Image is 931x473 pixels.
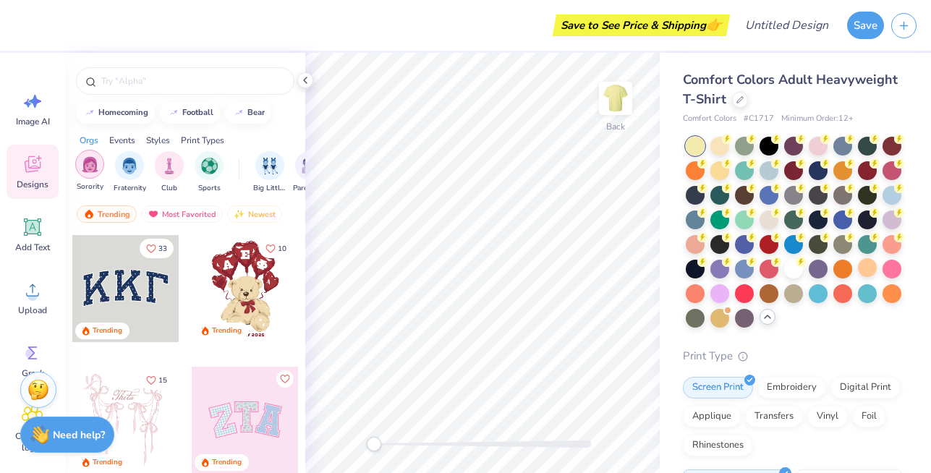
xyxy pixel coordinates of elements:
span: 15 [158,377,167,384]
span: Designs [17,179,48,190]
div: Events [109,134,135,147]
span: Sports [198,183,221,194]
div: filter for Sorority [75,150,104,192]
div: Trending [93,325,122,336]
img: Sorority Image [82,156,98,173]
div: football [182,108,213,116]
div: Trending [212,325,242,336]
div: Orgs [80,134,98,147]
div: Back [606,120,625,133]
img: most_fav.gif [148,209,159,219]
button: filter button [253,151,286,194]
div: Screen Print [683,377,753,399]
input: Untitled Design [734,11,840,40]
img: trending.gif [83,209,95,219]
span: Clipart & logos [9,430,56,453]
button: filter button [155,151,184,194]
img: Parent's Weekend Image [302,158,318,174]
div: Foil [852,406,886,427]
span: Big Little Reveal [253,183,286,194]
img: trend_line.gif [84,108,95,117]
img: Big Little Reveal Image [262,158,278,174]
div: Rhinestones [683,435,753,456]
div: Newest [227,205,282,223]
button: homecoming [76,102,155,124]
div: Digital Print [830,377,901,399]
div: Styles [146,134,170,147]
button: filter button [114,151,146,194]
div: filter for Fraternity [114,151,146,194]
button: Like [259,239,293,258]
div: bear [247,108,265,116]
img: Fraternity Image [122,158,137,174]
div: Trending [93,457,122,468]
button: filter button [195,151,224,194]
button: filter button [75,151,104,194]
button: Like [140,370,174,390]
span: Fraternity [114,183,146,194]
div: Accessibility label [367,437,381,451]
div: Trending [212,457,242,468]
span: 33 [158,245,167,252]
div: filter for Club [155,151,184,194]
span: Comfort Colors [683,113,736,125]
span: Sorority [77,182,103,192]
span: 10 [278,245,286,252]
div: Print Types [181,134,224,147]
div: Save to See Price & Shipping [556,14,726,36]
input: Try "Alpha" [100,74,285,88]
span: Image AI [16,116,50,127]
span: Minimum Order: 12 + [781,113,854,125]
img: trend_line.gif [233,108,245,117]
div: Print Type [683,348,902,365]
div: homecoming [98,108,148,116]
div: filter for Big Little Reveal [253,151,286,194]
button: football [160,102,220,124]
button: Save [847,12,884,39]
span: Parent's Weekend [293,183,326,194]
span: Greek [22,367,44,379]
div: Vinyl [807,406,848,427]
div: filter for Parent's Weekend [293,151,326,194]
div: Embroidery [757,377,826,399]
div: Transfers [745,406,803,427]
img: Sports Image [201,158,218,174]
button: bear [225,102,271,124]
span: Club [161,183,177,194]
img: trend_line.gif [168,108,179,117]
strong: Need help? [53,428,105,442]
span: Upload [18,304,47,316]
button: filter button [293,151,326,194]
div: Most Favorited [141,205,223,223]
div: Applique [683,406,741,427]
img: Back [601,84,630,113]
div: filter for Sports [195,151,224,194]
span: # C1717 [744,113,774,125]
div: Trending [77,205,137,223]
img: Club Image [161,158,177,174]
span: Comfort Colors Adult Heavyweight T-Shirt [683,71,898,108]
span: 👉 [706,16,722,33]
button: Like [276,370,294,388]
span: Add Text [15,242,50,253]
img: newest.gif [234,209,245,219]
button: Like [140,239,174,258]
